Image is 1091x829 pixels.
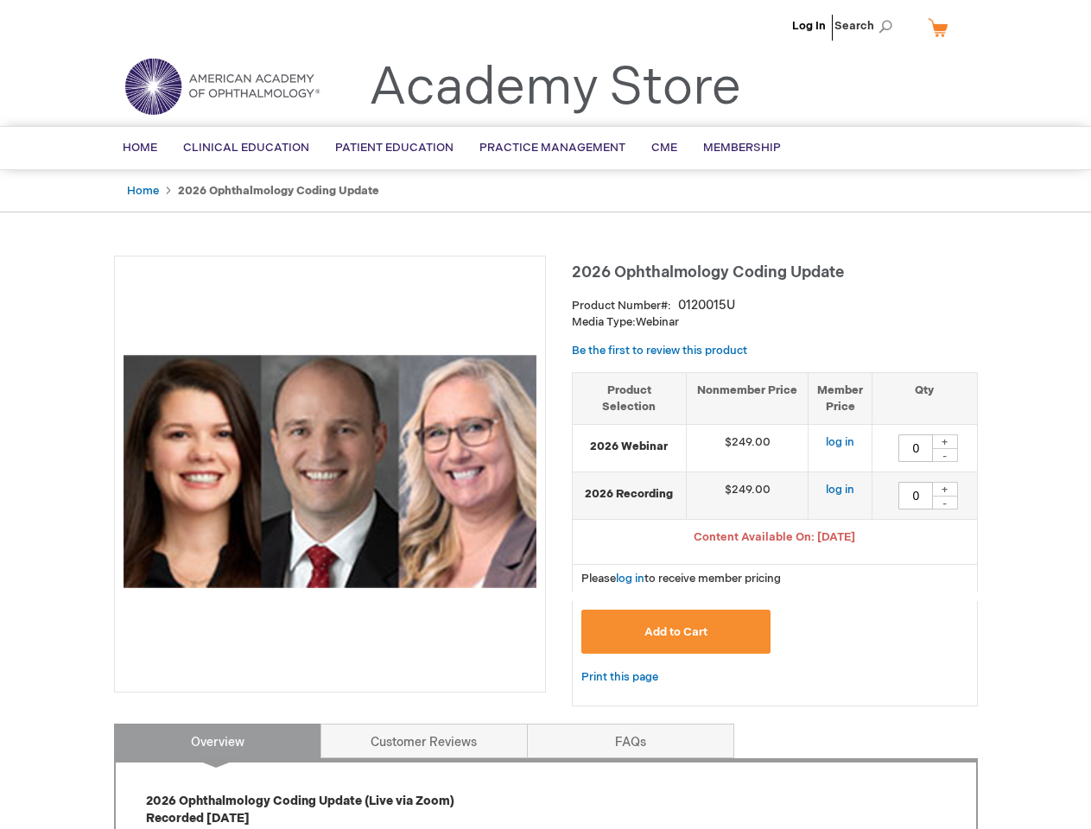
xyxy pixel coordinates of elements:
[898,482,933,509] input: Qty
[826,435,854,449] a: log in
[320,724,528,758] a: Customer Reviews
[834,9,900,43] span: Search
[572,314,978,331] p: Webinar
[114,724,321,758] a: Overview
[572,263,844,282] span: 2026 Ophthalmology Coding Update
[479,141,625,155] span: Practice Management
[124,265,536,678] img: 2026 Ophthalmology Coding Update
[694,530,855,544] span: Content Available On: [DATE]
[687,372,809,424] th: Nonmember Price
[581,667,658,688] a: Print this page
[573,372,687,424] th: Product Selection
[678,297,735,314] div: 0120015U
[703,141,781,155] span: Membership
[183,141,309,155] span: Clinical Education
[898,434,933,462] input: Qty
[123,141,157,155] span: Home
[581,439,678,455] strong: 2026 Webinar
[572,344,747,358] a: Be the first to review this product
[932,482,958,497] div: +
[178,184,379,198] strong: 2026 Ophthalmology Coding Update
[792,19,826,33] a: Log In
[687,472,809,520] td: $249.00
[826,483,854,497] a: log in
[369,57,741,119] a: Academy Store
[616,572,644,585] a: log in
[527,724,734,758] a: FAQs
[809,372,872,424] th: Member Price
[932,448,958,462] div: -
[572,299,671,313] strong: Product Number
[932,434,958,449] div: +
[932,496,958,509] div: -
[335,141,454,155] span: Patient Education
[687,425,809,472] td: $249.00
[581,610,771,654] button: Add to Cart
[127,184,159,198] a: Home
[872,372,977,424] th: Qty
[644,625,707,639] span: Add to Cart
[572,315,636,329] strong: Media Type:
[581,486,678,503] strong: 2026 Recording
[651,141,677,155] span: CME
[581,572,781,585] span: Please to receive member pricing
